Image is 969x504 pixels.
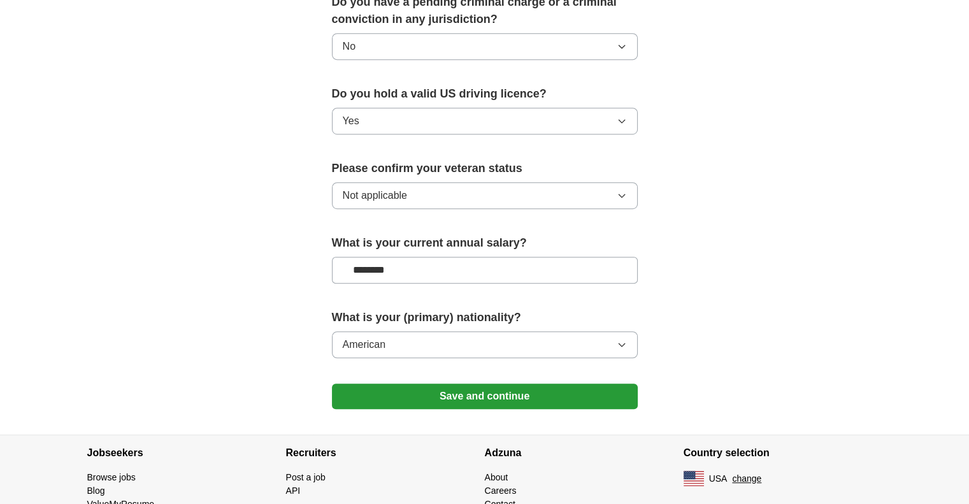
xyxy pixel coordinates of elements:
button: change [732,472,761,486]
a: Browse jobs [87,472,136,482]
h4: Country selection [684,435,882,471]
button: Yes [332,108,638,134]
a: About [485,472,508,482]
button: Not applicable [332,182,638,209]
label: Please confirm your veteran status [332,160,638,177]
span: Not applicable [343,188,407,203]
span: No [343,39,355,54]
button: Save and continue [332,384,638,409]
label: Do you hold a valid US driving licence? [332,85,638,103]
label: What is your current annual salary? [332,234,638,252]
a: Careers [485,486,517,496]
a: API [286,486,301,496]
span: USA [709,472,728,486]
a: Blog [87,486,105,496]
button: No [332,33,638,60]
span: American [343,337,386,352]
a: Post a job [286,472,326,482]
button: American [332,331,638,358]
label: What is your (primary) nationality? [332,309,638,326]
span: Yes [343,113,359,129]
img: US flag [684,471,704,486]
